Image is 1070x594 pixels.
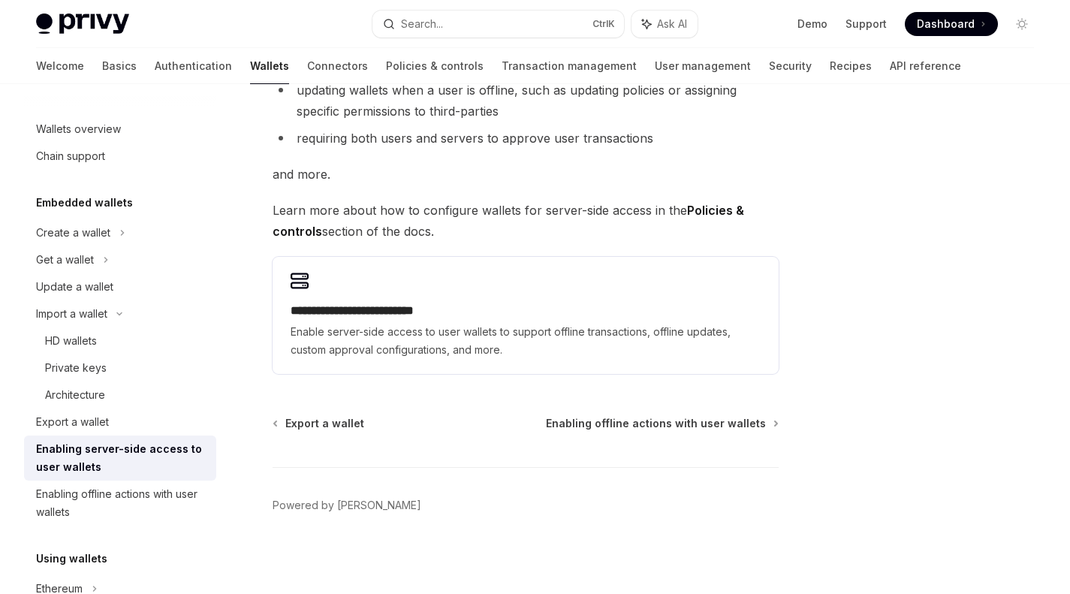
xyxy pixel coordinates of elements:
div: Get a wallet [36,251,94,269]
a: Connectors [307,48,368,84]
a: User management [655,48,751,84]
a: Authentication [155,48,232,84]
a: Security [769,48,812,84]
div: Chain support [36,147,105,165]
a: Export a wallet [274,416,364,431]
div: Architecture [45,386,105,404]
a: Enabling offline actions with user wallets [24,481,216,526]
div: Search... [401,15,443,33]
button: Ask AI [631,11,698,38]
button: Toggle dark mode [1010,12,1034,36]
span: Ctrl K [592,18,615,30]
div: Update a wallet [36,278,113,296]
h5: Using wallets [36,550,107,568]
span: Ask AI [657,17,687,32]
div: HD wallets [45,332,97,350]
h5: Embedded wallets [36,194,133,212]
a: Welcome [36,48,84,84]
span: Enabling offline actions with user wallets [546,416,766,431]
a: Wallets overview [24,116,216,143]
a: Powered by [PERSON_NAME] [273,498,421,513]
button: Search...CtrlK [372,11,623,38]
li: requiring both users and servers to approve user transactions [273,128,779,149]
div: Private keys [45,359,107,377]
a: Transaction management [502,48,637,84]
a: Chain support [24,143,216,170]
a: Basics [102,48,137,84]
a: Update a wallet [24,273,216,300]
a: Enabling offline actions with user wallets [546,416,777,431]
div: Enabling offline actions with user wallets [36,485,207,521]
a: Architecture [24,381,216,409]
a: Export a wallet [24,409,216,436]
span: and more. [273,164,779,185]
img: light logo [36,14,129,35]
a: API reference [890,48,961,84]
div: Enabling server-side access to user wallets [36,440,207,476]
a: Policies & controls [386,48,484,84]
a: Support [845,17,887,32]
a: Wallets [250,48,289,84]
li: updating wallets when a user is offline, such as updating policies or assigning specific permissi... [273,80,779,122]
a: HD wallets [24,327,216,354]
a: Recipes [830,48,872,84]
span: Export a wallet [285,416,364,431]
a: Enabling server-side access to user wallets [24,436,216,481]
a: Dashboard [905,12,998,36]
a: Private keys [24,354,216,381]
span: Dashboard [917,17,975,32]
div: Create a wallet [36,224,110,242]
a: Demo [797,17,827,32]
span: Enable server-side access to user wallets to support offline transactions, offline updates, custo... [291,323,761,359]
span: Learn more about how to configure wallets for server-side access in the section of the docs. [273,200,779,242]
div: Import a wallet [36,305,107,323]
div: Export a wallet [36,413,109,431]
div: Wallets overview [36,120,121,138]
